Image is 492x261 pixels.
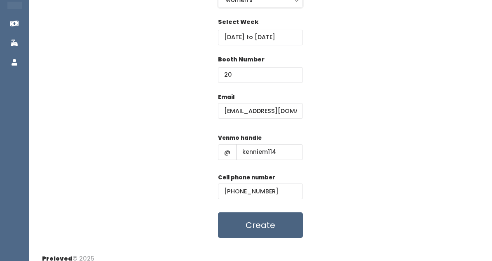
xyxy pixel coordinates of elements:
[218,134,262,142] label: Venmo handle
[218,55,265,64] label: Booth Number
[218,212,303,238] button: Create
[218,18,258,26] label: Select Week
[218,183,303,199] input: (___) ___-____
[218,67,303,83] input: Booth Number
[218,144,237,160] span: @
[218,174,275,182] label: Cell phone number
[218,30,303,45] input: Select week
[218,103,303,119] input: @ .
[218,93,234,101] label: Email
